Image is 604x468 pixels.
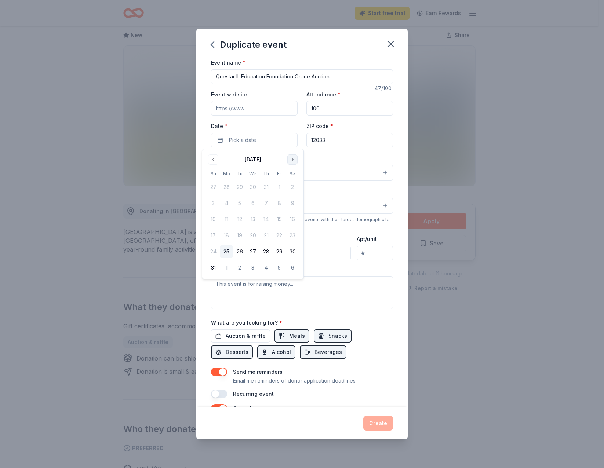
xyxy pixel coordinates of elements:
button: 30 [286,245,299,258]
button: 26 [233,245,246,258]
button: Go to previous month [208,154,218,165]
p: Email me reminders of donor application deadlines [233,376,356,385]
th: Monday [220,170,233,178]
input: # [357,246,393,260]
span: Auction & raffle [226,332,266,340]
input: https://www... [211,101,298,116]
button: 3 [246,261,259,274]
button: 29 [273,245,286,258]
th: Friday [273,170,286,178]
button: Desserts [211,345,253,359]
button: 31 [207,261,220,274]
span: Snacks [328,332,347,340]
span: Pick a date [229,136,256,145]
button: 5 [273,261,286,274]
label: Recurring event [233,391,274,397]
button: Beverages [300,345,346,359]
button: 6 [286,261,299,274]
button: 28 [259,245,273,258]
button: Go to next month [287,154,298,165]
th: Wednesday [246,170,259,178]
div: [DATE] [245,155,261,164]
label: Date [211,123,298,130]
label: Event name [211,59,245,66]
label: What are you looking for? [211,319,282,326]
th: Tuesday [233,170,246,178]
label: Attendance [306,91,341,98]
button: Pick a date [211,133,298,147]
span: Alcohol [272,348,291,357]
span: Meals [289,332,305,340]
button: Alcohol [257,345,295,359]
span: Desserts [226,348,248,357]
button: 27 [246,245,259,258]
input: 12345 (U.S. only) [306,133,393,147]
button: 1 [220,261,233,274]
th: Thursday [259,170,273,178]
button: Meals [274,329,309,343]
button: 25 [220,245,233,258]
span: Beverages [314,348,342,357]
label: Send me reminders [233,369,283,375]
label: ZIP code [306,123,333,130]
input: Spring Fundraiser [211,69,393,84]
label: Event website [211,91,247,98]
div: Duplicate event [211,39,287,51]
button: Snacks [314,329,352,343]
label: Apt/unit [357,235,377,243]
th: Saturday [286,170,299,178]
button: 2 [233,261,246,274]
button: Auction & raffle [211,329,270,343]
div: 47 /100 [375,84,393,93]
label: Copy donors [233,405,266,412]
th: Sunday [207,170,220,178]
input: 20 [306,101,393,116]
button: 4 [259,261,273,274]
